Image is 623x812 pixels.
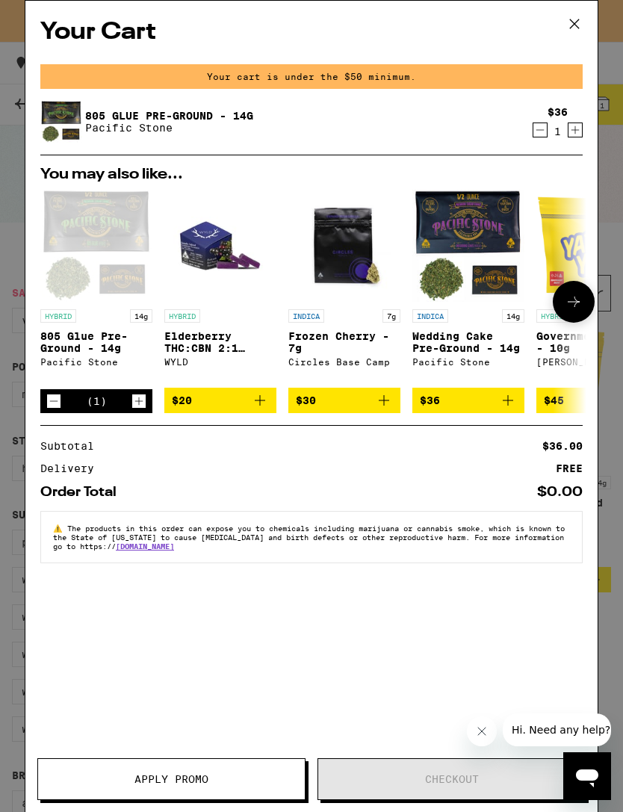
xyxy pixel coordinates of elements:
[37,758,306,800] button: Apply Promo
[288,388,400,413] button: Add to bag
[467,716,497,746] iframe: Close message
[288,190,400,302] img: Circles Base Camp - Frozen Cherry - 7g
[288,190,400,388] a: Open page for Frozen Cherry - 7g from Circles Base Camp
[412,190,524,388] a: Open page for Wedding Cake Pre-Ground - 14g from Pacific Stone
[563,752,611,800] iframe: Button to launch messaging window
[548,106,568,118] div: $36
[536,309,572,323] p: HYBRID
[412,357,524,367] div: Pacific Stone
[172,394,192,406] span: $20
[40,441,105,451] div: Subtotal
[134,774,208,784] span: Apply Promo
[40,190,152,389] a: Open page for 805 Glue Pre-Ground - 14g from Pacific Stone
[382,309,400,323] p: 7g
[544,394,564,406] span: $45
[85,122,253,134] p: Pacific Stone
[40,101,82,143] img: 805 Glue Pre-Ground - 14g
[317,758,586,800] button: Checkout
[130,309,152,323] p: 14g
[164,309,200,323] p: HYBRID
[288,357,400,367] div: Circles Base Camp
[556,463,583,474] div: FREE
[548,125,568,137] div: 1
[164,388,276,413] button: Add to bag
[288,309,324,323] p: INDICA
[502,309,524,323] p: 14g
[46,394,61,409] button: Decrement
[53,524,67,533] span: ⚠️
[425,774,479,784] span: Checkout
[131,394,146,409] button: Increment
[533,123,548,137] button: Decrement
[164,330,276,354] p: Elderberry THC:CBN 2:1 Gummies
[164,357,276,367] div: WYLD
[40,16,583,49] h2: Your Cart
[412,309,448,323] p: INDICA
[40,357,152,367] div: Pacific Stone
[568,123,583,137] button: Increment
[40,64,583,89] div: Your cart is under the $50 minimum.
[288,330,400,354] p: Frozen Cherry - 7g
[412,330,524,354] p: Wedding Cake Pre-Ground - 14g
[85,110,253,122] a: 805 Glue Pre-Ground - 14g
[40,486,127,499] div: Order Total
[164,190,276,302] img: WYLD - Elderberry THC:CBN 2:1 Gummies
[164,190,276,388] a: Open page for Elderberry THC:CBN 2:1 Gummies from WYLD
[542,441,583,451] div: $36.00
[87,395,107,407] div: (1)
[296,394,316,406] span: $30
[420,394,440,406] span: $36
[53,524,565,551] span: The products in this order can expose you to chemicals including marijuana or cannabis smoke, whi...
[40,167,583,182] h2: You may also like...
[116,542,174,551] a: [DOMAIN_NAME]
[412,190,524,302] img: Pacific Stone - Wedding Cake Pre-Ground - 14g
[412,388,524,413] button: Add to bag
[537,486,583,499] div: $0.00
[503,713,611,746] iframe: Message from company
[40,330,152,354] p: 805 Glue Pre-Ground - 14g
[40,463,105,474] div: Delivery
